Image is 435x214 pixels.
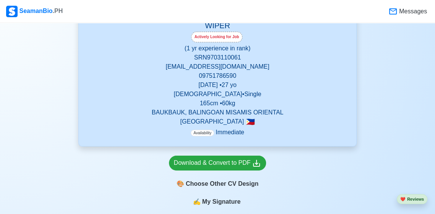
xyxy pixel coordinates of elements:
[88,44,347,53] p: (1 yr experience in rank)
[174,158,261,168] div: Download & Convert to PDF
[169,177,266,191] div: Choose Other CV Design
[191,128,244,137] p: Immediate
[191,32,243,42] div: Actively Looking for Job
[191,130,214,136] span: Availability
[88,62,347,71] p: [EMAIL_ADDRESS][DOMAIN_NAME]
[88,21,347,32] h5: WIPER
[177,179,184,188] span: paint
[201,197,242,206] span: My Signature
[88,99,347,108] p: 165 cm • 60 kg
[88,108,347,117] p: BAUKBAUK, BALINGOAN MISAMIS ORIENTAL
[6,6,18,17] img: Logo
[88,53,347,62] p: SRN 9703110061
[246,118,255,126] span: 🇵🇭
[88,80,347,90] p: [DATE] • 27 yo
[6,6,63,17] div: SeamanBio
[88,117,347,126] p: [GEOGRAPHIC_DATA]
[400,197,406,201] span: heart
[169,156,266,171] a: Download & Convert to PDF
[398,7,427,16] span: Messages
[88,71,347,80] p: 09751786590
[397,194,427,204] button: heartReviews
[88,90,347,99] p: [DEMOGRAPHIC_DATA] • Single
[193,197,201,206] span: sign
[53,8,63,14] span: .PH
